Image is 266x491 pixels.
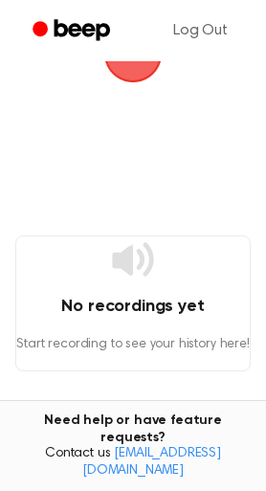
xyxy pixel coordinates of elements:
span: Contact us [11,446,255,480]
button: Beep Logo [104,25,162,82]
p: Start recording to see your history here! [16,335,250,355]
a: Beep [19,12,127,50]
a: [EMAIL_ADDRESS][DOMAIN_NAME] [82,447,221,478]
h4: No recordings yet [16,294,250,320]
a: Log Out [154,8,247,54]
